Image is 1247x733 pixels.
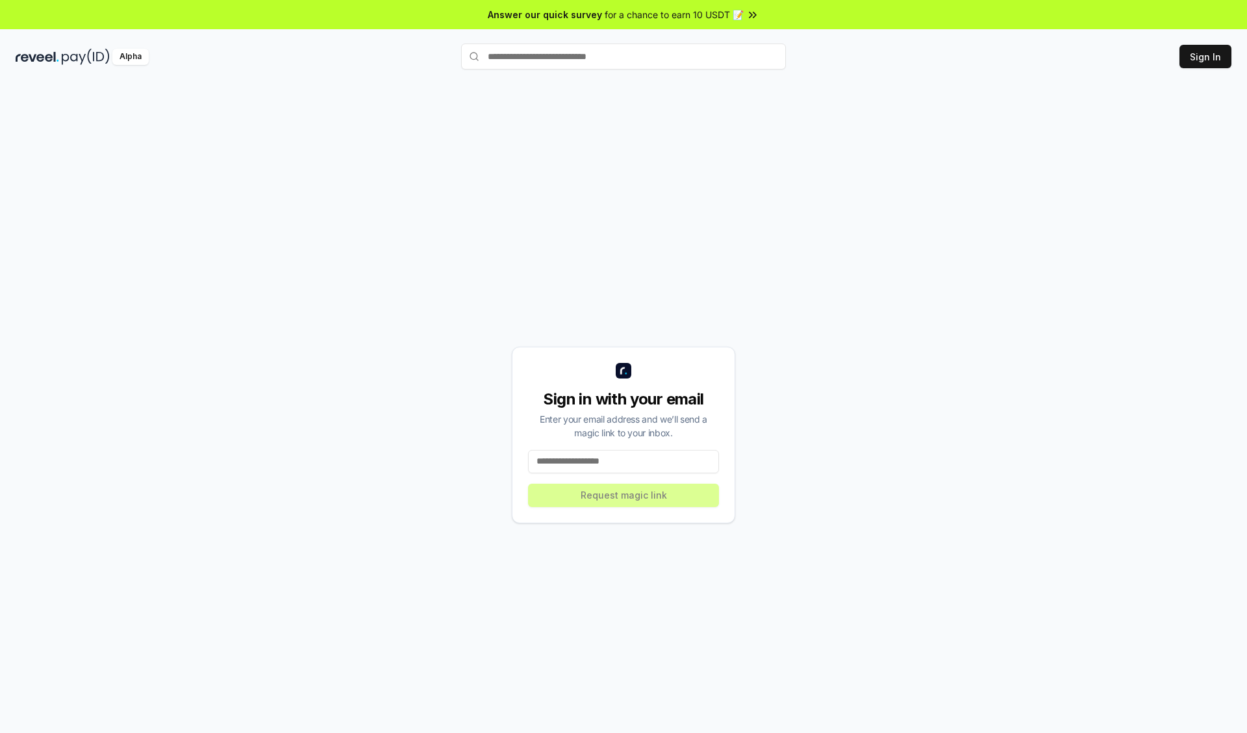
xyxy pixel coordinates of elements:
img: pay_id [62,49,110,65]
span: for a chance to earn 10 USDT 📝 [605,8,744,21]
button: Sign In [1179,45,1231,68]
span: Answer our quick survey [488,8,602,21]
div: Sign in with your email [528,389,719,410]
div: Enter your email address and we’ll send a magic link to your inbox. [528,412,719,440]
img: logo_small [616,363,631,379]
img: reveel_dark [16,49,59,65]
div: Alpha [112,49,149,65]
